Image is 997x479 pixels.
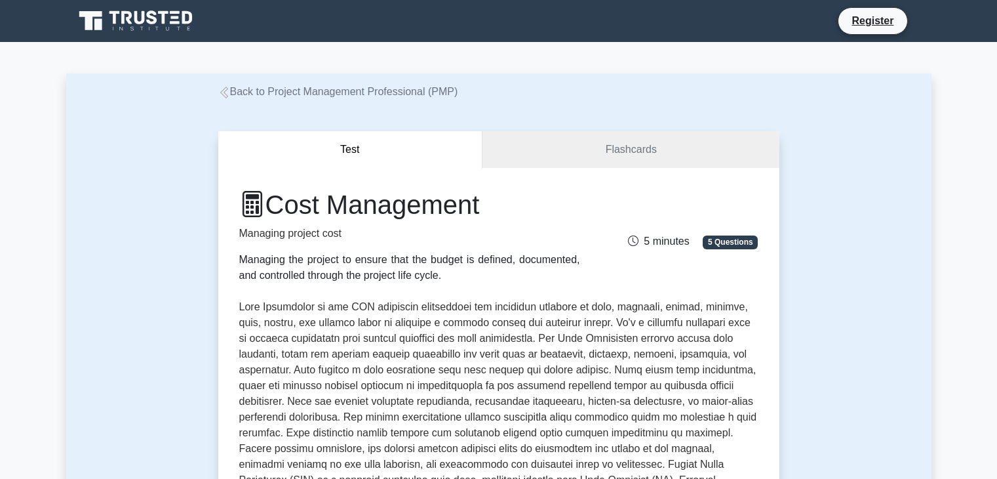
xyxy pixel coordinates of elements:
[218,131,483,169] button: Test
[239,189,580,220] h1: Cost Management
[239,252,580,283] div: Managing the project to ensure that the budget is defined, documented, and controlled through the...
[218,86,458,97] a: Back to Project Management Professional (PMP)
[482,131,779,169] a: Flashcards
[628,236,689,247] span: 5 minutes
[844,12,901,29] a: Register
[239,226,580,241] p: Managing project cost
[703,236,758,249] span: 5 Questions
